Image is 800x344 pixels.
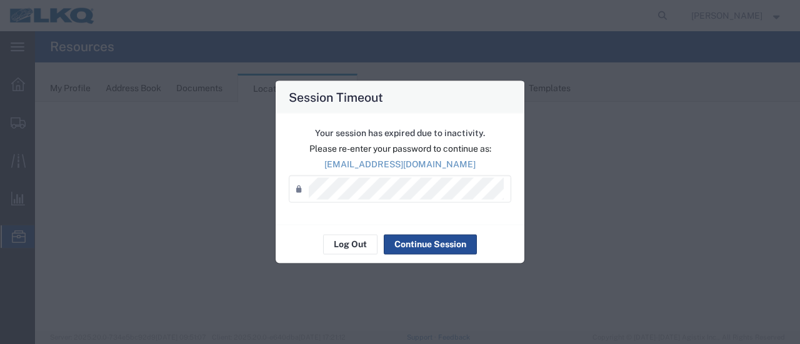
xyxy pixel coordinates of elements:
[289,157,511,170] p: [EMAIL_ADDRESS][DOMAIN_NAME]
[289,87,383,106] h4: Session Timeout
[384,234,477,254] button: Continue Session
[289,126,511,139] p: Your session has expired due to inactivity.
[289,142,511,155] p: Please re-enter your password to continue as:
[323,234,377,254] button: Log Out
